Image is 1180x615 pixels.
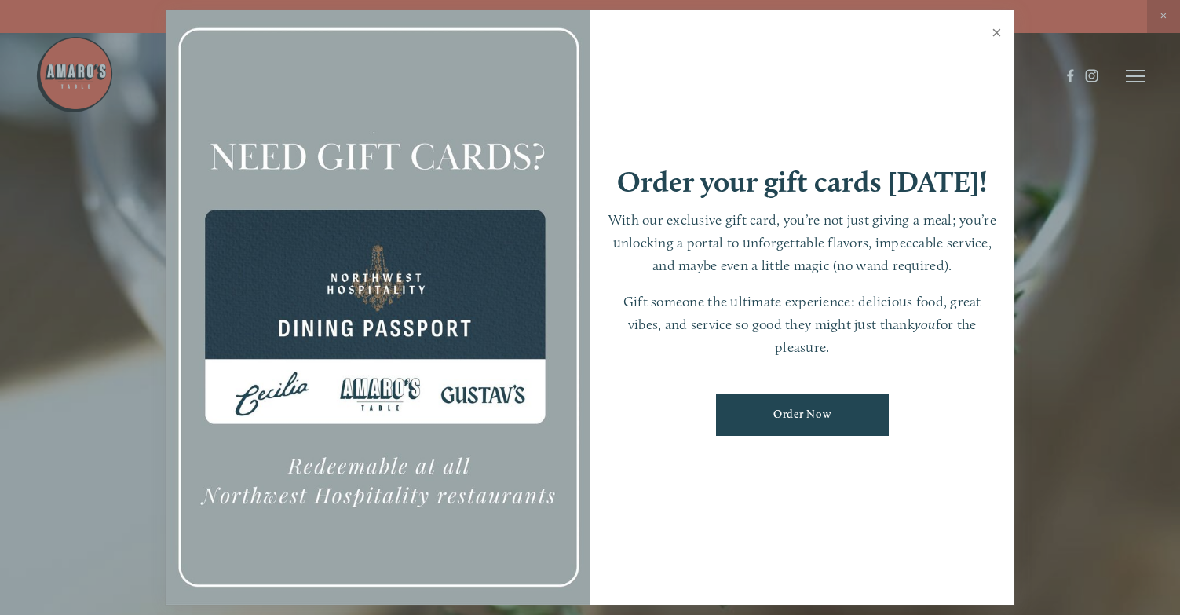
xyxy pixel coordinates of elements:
p: Gift someone the ultimate experience: delicious food, great vibes, and service so good they might... [606,291,999,358]
p: With our exclusive gift card, you’re not just giving a meal; you’re unlocking a portal to unforge... [606,209,999,276]
em: you [915,316,936,332]
a: Order Now [716,394,889,436]
h1: Order your gift cards [DATE]! [617,167,988,196]
a: Close [981,13,1012,57]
